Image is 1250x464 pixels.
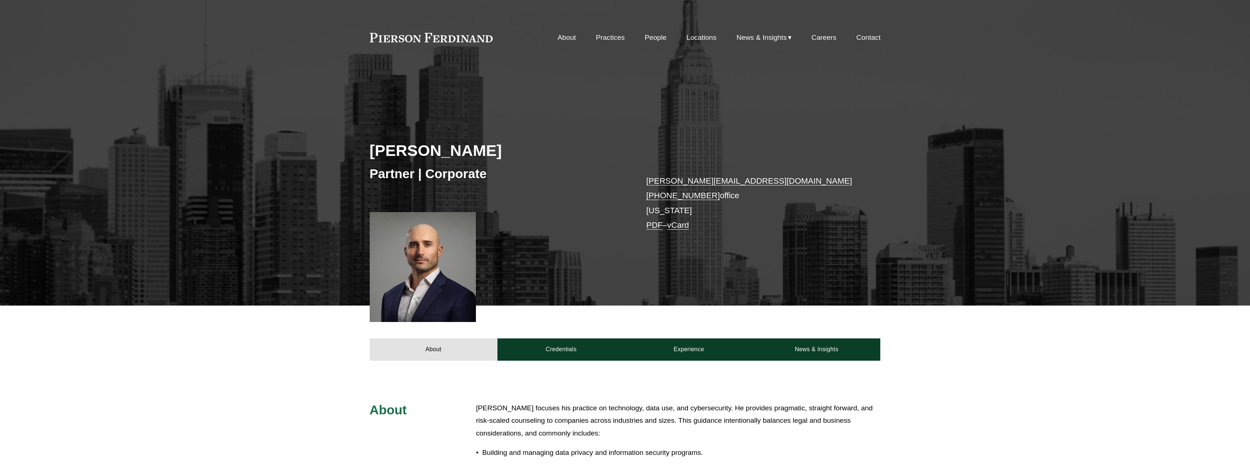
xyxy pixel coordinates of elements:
h3: Partner | Corporate [370,166,625,182]
a: Experience [625,338,753,360]
span: About [370,403,407,417]
a: folder dropdown [736,31,792,45]
a: [PERSON_NAME][EMAIL_ADDRESS][DOMAIN_NAME] [646,176,852,185]
a: Careers [811,31,836,45]
p: [PERSON_NAME] focuses his practice on technology, data use, and cybersecurity. He provides pragma... [476,402,880,440]
a: Credentials [497,338,625,360]
a: Practices [596,31,625,45]
p: office [US_STATE] – [646,174,859,233]
a: PDF [646,221,663,230]
a: [PHONE_NUMBER] [646,191,720,200]
a: About [370,338,497,360]
a: News & Insights [753,338,880,360]
h2: [PERSON_NAME] [370,141,625,160]
a: Contact [856,31,880,45]
a: Locations [686,31,716,45]
span: News & Insights [736,31,787,44]
a: About [558,31,576,45]
a: People [645,31,666,45]
a: vCard [667,221,689,230]
p: Building and managing data privacy and information security programs. [482,446,880,459]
